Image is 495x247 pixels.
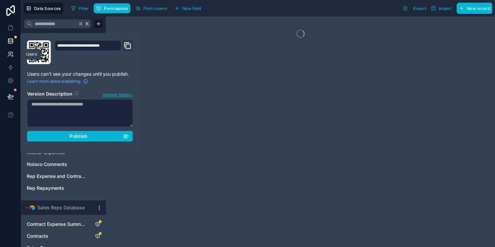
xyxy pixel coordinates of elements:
button: Airtable LogoSales Reps Database [24,203,94,212]
a: Rep Repayments [27,185,87,191]
span: Learn more about publishing [27,79,80,84]
button: Data Sources [24,3,63,14]
span: Permissions [104,6,128,11]
button: Find column [133,3,169,13]
span: K [85,21,90,26]
span: Rep Repayments [27,185,64,191]
a: Noloco Comments [27,161,87,168]
span: Data Sources [34,6,61,11]
button: New record [457,3,492,14]
span: New field [182,6,201,11]
button: Filter [68,3,91,13]
button: Publish [27,131,133,142]
span: Find column [143,6,167,11]
button: Permissions [94,3,130,13]
div: Noloco Comments [24,159,103,170]
span: Version history [103,91,132,98]
div: Contracts [24,231,103,241]
button: New field [172,3,203,13]
p: Users can't see your changes until you publish. [27,71,133,77]
a: New record [454,3,492,14]
div: Users [26,52,37,57]
span: Contracts [27,233,48,239]
h2: Version Description [27,91,72,98]
span: Noloco Comments [27,161,67,168]
button: Export [400,3,428,14]
button: Version history [102,91,133,98]
span: Filter [79,6,89,11]
a: Rep Expense and Contract Issues [27,173,87,180]
img: Airtable Logo [29,205,35,210]
span: Export [413,6,426,11]
a: Contract Expense Summary [27,221,87,227]
div: Rep Repayments [24,183,103,193]
a: Learn more about publishing [27,79,88,84]
div: Rep Expense and Contract Issues [24,171,103,182]
div: Contract Expense Summary [24,219,103,229]
span: Publish [69,133,87,139]
span: Import [439,6,452,11]
a: Permissions [94,3,133,13]
div: Domain and Custom Link [55,40,133,64]
button: Import [428,3,454,14]
a: Contracts [27,233,87,239]
span: New record [467,6,490,11]
span: Sales Reps Database [37,204,85,211]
